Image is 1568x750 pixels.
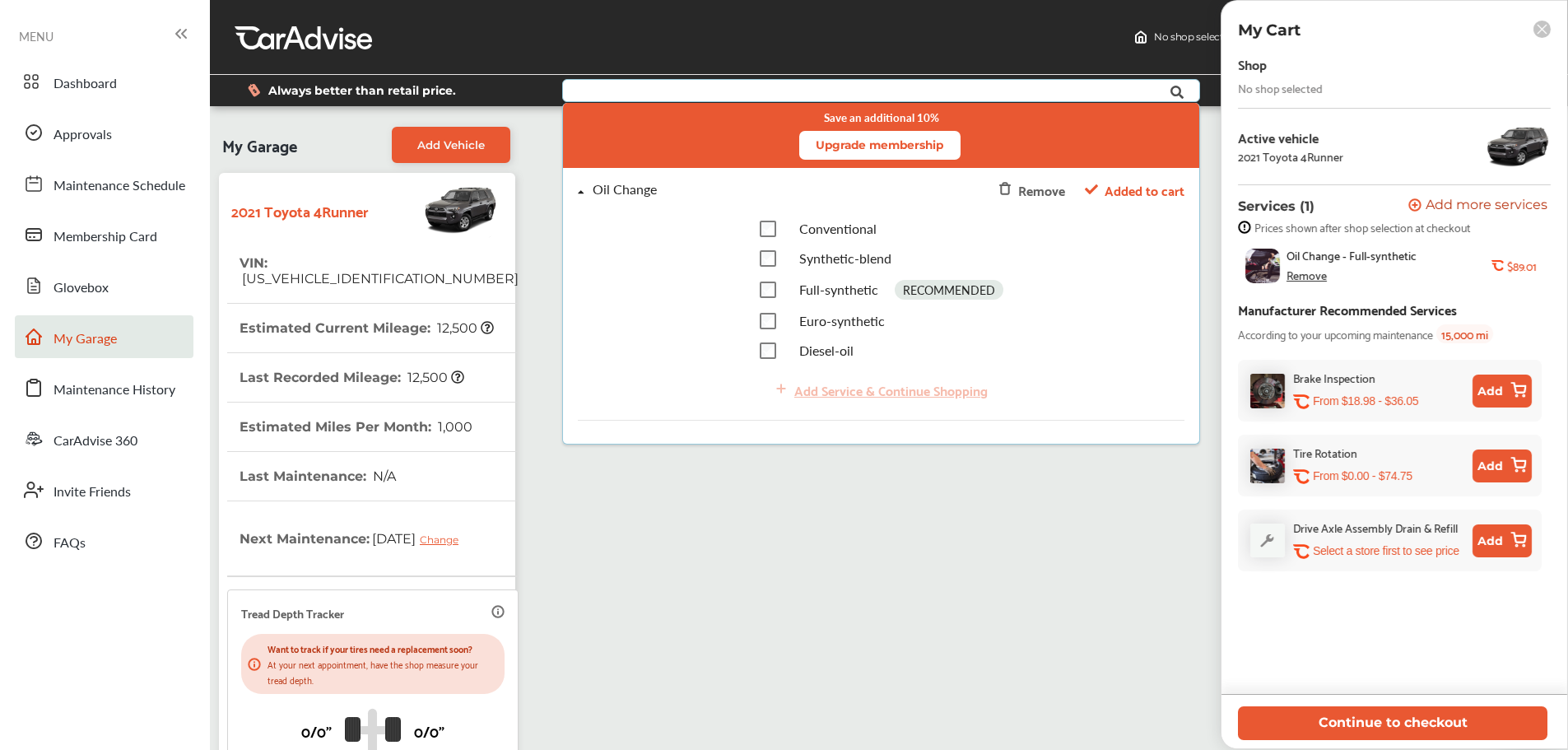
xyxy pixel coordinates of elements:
span: Full-synthetic [798,280,877,299]
span: N/A [370,468,396,484]
span: Always better than retail price. [268,85,456,96]
span: Maintenance History [54,380,175,401]
img: 14091_st0640_046.jpg [1485,122,1551,171]
a: My Garage [15,315,193,358]
div: Tire Rotation [1293,443,1357,462]
span: 15,000 mi [1436,324,1493,343]
img: oil-change-thumb.jpg [1245,249,1280,283]
span: 12,500 [435,320,494,336]
b: $89.01 [1507,259,1536,273]
button: Add [1473,524,1532,557]
div: Active vehicle [1238,130,1343,145]
th: Last Maintenance : [240,452,396,501]
p: Services (1) [1238,198,1314,214]
span: Approvals [54,124,112,146]
a: Approvals [15,111,193,154]
button: Upgrade membership [798,131,960,160]
div: Remove [1017,179,1064,201]
span: My Garage [222,127,297,163]
p: Select a store first to see price [1313,543,1459,559]
button: Add [1473,450,1532,482]
p: From $0.00 - $74.75 [1313,468,1412,484]
a: Invite Friends [15,468,193,511]
a: Membership Card [15,213,193,256]
span: Added to cart [1104,179,1184,201]
span: Glovebox [54,277,109,299]
img: info-strock.ef5ea3fe.svg [1238,221,1251,234]
div: RECOMMENDED [894,280,1003,300]
span: Conventional [798,219,876,238]
a: Dashboard [15,60,193,103]
div: Brake Inspection [1293,368,1375,387]
a: Add Vehicle [392,127,510,163]
p: 0/0" [414,718,444,743]
span: Diesel-oil [798,341,853,360]
th: Estimated Current Mileage : [240,304,494,352]
span: Invite Friends [54,482,131,503]
p: 0/0" [301,718,332,743]
span: [US_VEHICLE_IDENTIFICATION_NUMBER] [240,271,519,286]
span: CarAdvise 360 [54,431,137,452]
a: CarAdvise 360 [15,417,193,460]
th: Estimated Miles Per Month : [240,403,472,451]
div: Remove [1287,268,1327,282]
a: Maintenance History [15,366,193,409]
a: Maintenance Schedule [15,162,193,205]
a: Add more services [1408,198,1551,214]
button: Continue to checkout [1238,706,1547,740]
span: FAQs [54,533,86,554]
span: My Garage [54,328,117,350]
p: My Cart [1238,21,1300,40]
span: 1,000 [435,419,472,435]
img: default_wrench_icon.d1a43860.svg [1250,524,1285,557]
img: Vehicle [369,181,499,239]
img: dollor_label_vector.a70140d1.svg [248,83,260,97]
p: At your next appointment, have the shop measure your tread depth. [268,656,498,687]
div: Manufacturer Recommended Services [1238,298,1457,320]
a: FAQs [15,519,193,562]
img: header-home-logo.8d720a4f.svg [1134,30,1147,44]
button: Add [1473,375,1532,408]
div: Shop [1238,53,1267,75]
div: No shop selected [1238,82,1323,95]
p: Tread Depth Tracker [241,603,344,622]
span: According to your upcoming maintenance [1238,324,1433,343]
th: Next Maintenance : [240,501,471,575]
span: No shop selected [1154,30,1235,44]
button: Add more services [1408,198,1547,214]
div: Oil Change [593,183,657,197]
span: Prices shown after shop selection at checkout [1254,221,1470,234]
span: Maintenance Schedule [54,175,185,197]
small: Save an additional 10% [823,111,938,124]
span: Dashboard [54,73,117,95]
img: brake-inspection-thumb.jpg [1250,374,1285,408]
span: Euro-synthetic [798,311,884,330]
div: Drive Axle Assembly Drain & Refill [1293,518,1458,537]
span: Add Vehicle [417,138,485,151]
span: Membership Card [54,226,157,248]
span: Add more services [1426,198,1547,214]
span: [DATE] [370,518,471,559]
span: Synthetic-blend [798,249,891,268]
img: tire-rotation-thumb.jpg [1250,449,1285,483]
th: VIN : [240,239,519,303]
p: From $18.98 - $36.05 [1313,394,1418,409]
span: Oil Change - Full-synthetic [1287,249,1417,262]
span: MENU [19,30,54,43]
th: Last Recorded Mileage : [240,353,464,402]
p: Want to track if your tires need a replacement soon? [268,641,498,656]
strong: 2021 Toyota 4Runner [231,198,369,223]
a: Glovebox [15,264,193,307]
div: 2021 Toyota 4Runner [1238,150,1343,163]
div: Change [420,533,467,546]
span: 12,500 [405,370,464,385]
